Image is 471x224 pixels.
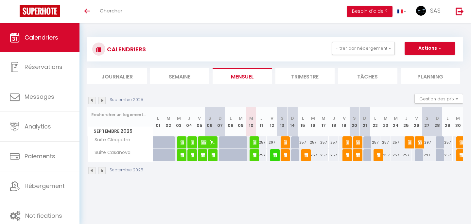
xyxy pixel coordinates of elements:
[184,107,194,136] th: 04
[201,149,205,161] span: [PERSON_NAME]
[329,107,339,136] th: 18
[246,107,256,136] th: 10
[418,136,422,148] span: [PERSON_NAME]
[411,107,422,136] th: 26
[370,107,380,136] th: 22
[318,149,329,161] div: 257
[100,7,122,14] span: Chercher
[329,136,339,148] div: 257
[275,68,335,84] li: Trimestre
[25,182,65,190] span: Hébergement
[432,107,443,136] th: 28
[391,136,401,148] div: 257
[363,115,366,121] abbr: D
[177,115,181,121] abbr: M
[308,136,319,148] div: 257
[198,115,201,121] abbr: V
[267,107,277,136] th: 12
[391,107,401,136] th: 24
[218,115,222,121] abbr: D
[456,7,464,15] img: logout
[333,115,335,121] abbr: J
[305,149,308,161] span: [PERSON_NAME]
[208,115,211,121] abbr: S
[166,115,170,121] abbr: M
[212,149,215,161] span: Amelie Le Ray
[205,107,215,136] th: 06
[225,107,236,136] th: 08
[374,115,376,121] abbr: L
[150,68,210,84] li: Semaine
[436,115,439,121] abbr: D
[194,107,205,136] th: 05
[253,136,256,148] span: [PERSON_NAME]
[281,115,284,121] abbr: S
[422,136,432,148] div: 297
[308,149,319,161] div: 257
[239,115,243,121] abbr: M
[267,136,277,148] div: 297
[87,68,147,84] li: Journalier
[174,107,184,136] th: 03
[322,115,325,121] abbr: M
[153,107,164,136] th: 01
[329,149,339,161] div: 257
[256,136,267,148] div: 257
[377,149,380,161] span: [PERSON_NAME]
[394,115,398,121] abbr: M
[318,136,329,148] div: 257
[25,212,62,220] span: Notifications
[443,107,453,136] th: 29
[88,127,153,136] span: Septembre 2025
[401,107,411,136] th: 25
[163,107,174,136] th: 02
[277,107,288,136] th: 13
[201,136,215,148] span: [PERSON_NAME]
[249,115,253,121] abbr: M
[308,107,319,136] th: 16
[157,115,159,121] abbr: L
[105,42,146,57] h3: CALENDRIERS
[426,115,428,121] abbr: S
[405,42,455,55] button: Actions
[284,149,288,161] span: [PERSON_NAME]
[415,115,418,121] abbr: V
[347,6,392,17] button: Besoin d'aide ?
[215,107,225,136] th: 07
[453,107,463,136] th: 30
[356,136,360,148] span: [PERSON_NAME]
[291,115,294,121] abbr: D
[422,149,432,161] div: 297
[456,115,460,121] abbr: M
[318,107,329,136] th: 17
[25,152,55,160] span: Paiements
[284,136,288,148] span: [PERSON_NAME]
[370,136,380,148] div: 257
[349,107,360,136] th: 20
[110,167,143,173] p: Septembre 2025
[339,107,349,136] th: 19
[302,115,304,121] abbr: L
[346,136,349,148] span: [PERSON_NAME]
[311,115,315,121] abbr: M
[253,149,256,161] span: [PERSON_NAME]
[235,107,246,136] th: 09
[401,149,411,161] div: 257
[380,136,391,148] div: 257
[25,93,54,101] span: Messages
[213,68,272,84] li: Mensuel
[380,107,391,136] th: 23
[391,149,401,161] div: 257
[408,136,411,148] span: [PERSON_NAME]
[25,122,51,130] span: Analytics
[422,107,432,136] th: 27
[89,136,132,144] span: Suite Cléopâtre
[443,149,453,161] div: 257
[443,136,453,148] div: 257
[230,115,232,121] abbr: L
[401,68,460,84] li: Planning
[188,115,190,121] abbr: J
[332,42,395,55] button: Filtrer par hébergement
[446,115,448,121] abbr: L
[353,115,356,121] abbr: S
